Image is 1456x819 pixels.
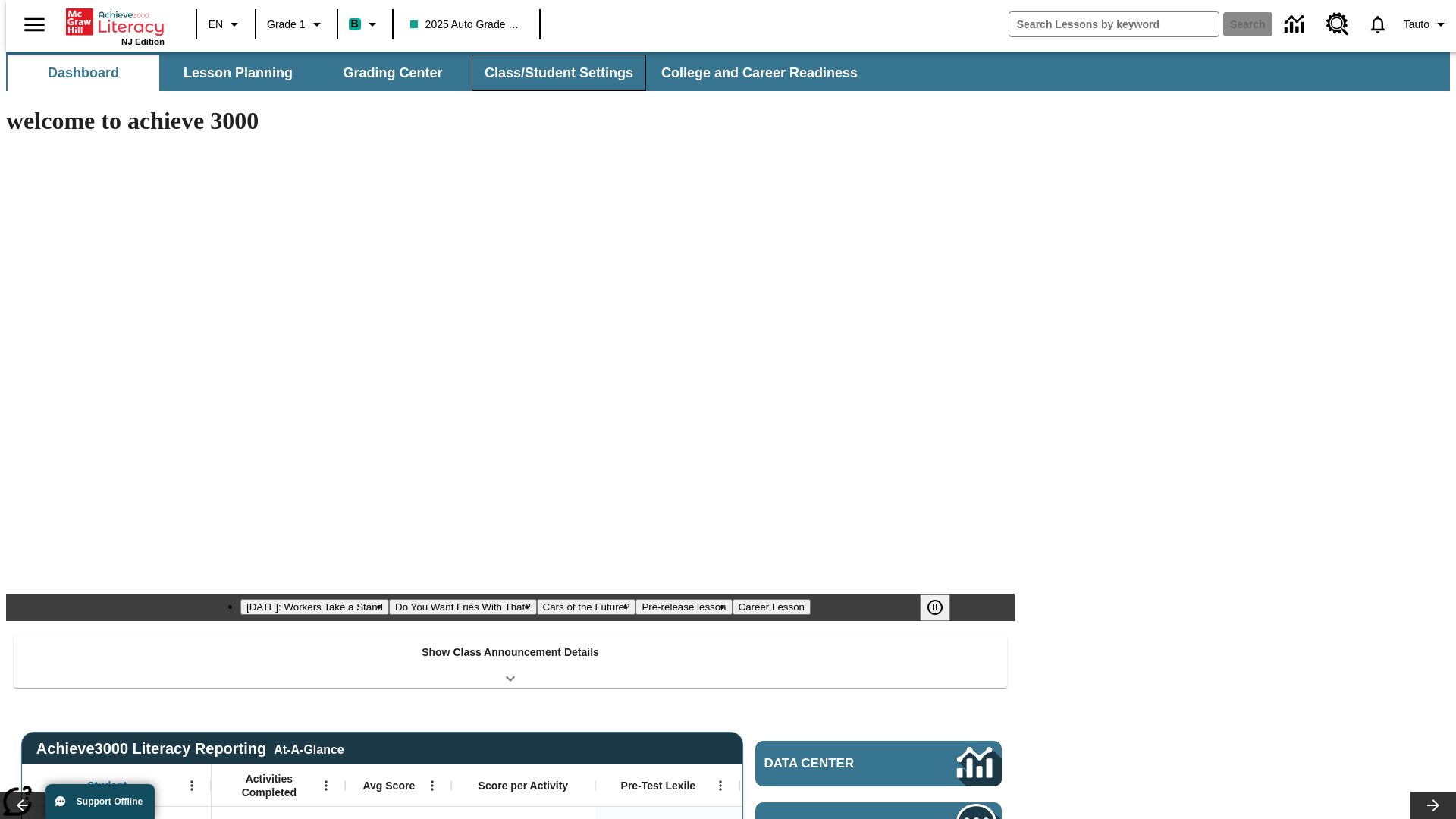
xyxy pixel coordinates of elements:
button: Open Menu [709,774,732,797]
button: Slide 4 Pre-release lesson [635,599,732,615]
span: NJ Edition [121,37,165,46]
div: Show Class Announcement Details [14,635,1007,688]
button: Lesson Planning [162,55,314,91]
body: Maximum 600 characters Press Escape to exit toolbar Press Alt + F10 to reach toolbar [6,12,221,26]
button: Slide 2 Do You Want Fries With That? [389,599,537,615]
span: Grade 1 [267,17,306,33]
div: Pause [920,594,965,621]
a: Resource Center, Will open in new tab [1317,4,1358,45]
button: Class/Student Settings [472,55,646,91]
span: Pre-Test Lexile [621,779,696,792]
input: search field [1009,12,1219,36]
div: SubNavbar [6,52,1450,91]
span: B [351,14,359,33]
button: Profile/Settings [1398,11,1456,38]
button: Slide 5 Career Lesson [733,599,811,615]
h1: welcome to achieve 3000 [6,107,1015,135]
button: Pause [920,594,950,621]
span: 2025 Auto Grade 1 A [410,17,522,33]
a: Data Center [755,741,1002,786]
span: Score per Activity [479,779,569,792]
div: At-A-Glance [274,740,344,757]
button: Language: EN, Select a language [202,11,250,38]
div: Home [66,5,165,46]
button: Open side menu [12,2,57,47]
button: Slide 3 Cars of the Future? [537,599,636,615]
button: College and Career Readiness [649,55,870,91]
a: Home [66,7,165,37]
button: Grading Center [317,55,469,91]
p: Show Class Announcement Details [422,645,599,661]
button: Dashboard [8,55,159,91]
span: Tauto [1404,17,1429,33]
button: Open Menu [315,774,337,797]
button: Lesson carousel, Next [1410,792,1456,819]
span: Achieve3000 Literacy Reporting [36,740,344,758]
span: Data Center [764,756,906,771]
button: Open Menu [180,774,203,797]
div: SubNavbar [6,55,871,91]
button: Grade: Grade 1, Select a grade [261,11,332,38]
button: Boost Class color is teal. Change class color [343,11,388,38]
a: Notifications [1358,5,1398,44]
span: Student [87,779,127,792]
span: Support Offline [77,796,143,807]
button: Open Menu [421,774,444,797]
span: EN [209,17,223,33]
span: Avg Score [362,779,415,792]
a: Data Center [1276,4,1317,45]
button: Support Offline [45,784,155,819]
span: Activities Completed [219,772,319,799]
button: Slide 1 Labor Day: Workers Take a Stand [240,599,389,615]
